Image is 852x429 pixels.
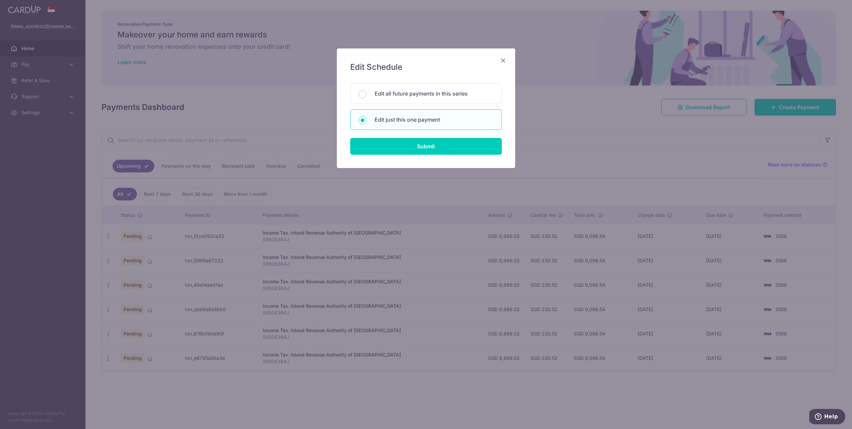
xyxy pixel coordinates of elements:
[809,409,845,426] iframe: Opens a widget where you can find more information
[350,62,502,73] h5: Edit Schedule
[350,138,502,155] input: Submit
[375,90,493,98] p: Edit all future payments in this series
[499,56,507,64] button: Close
[375,116,493,124] p: Edit just this one payment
